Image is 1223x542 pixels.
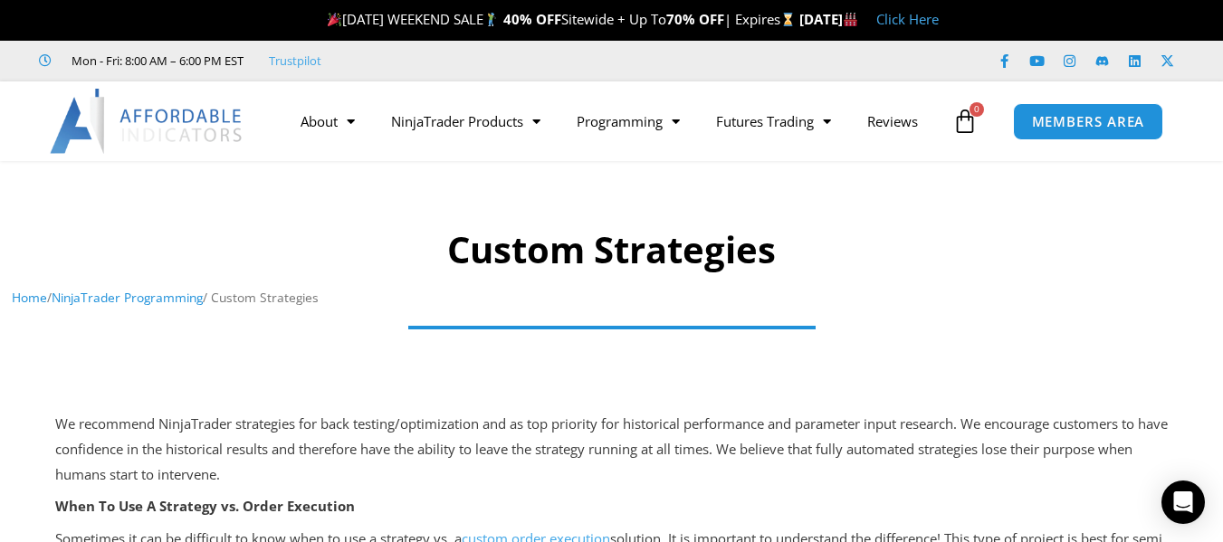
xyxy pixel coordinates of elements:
a: About [282,100,373,142]
img: 🏭 [844,13,857,26]
div: Open Intercom Messenger [1161,480,1205,524]
nav: Breadcrumb [12,286,1211,309]
a: NinjaTrader Programming [52,289,203,306]
a: Click Here [876,10,939,28]
a: Programming [559,100,698,142]
a: Trustpilot [269,50,321,71]
nav: Menu [282,100,948,142]
a: MEMBERS AREA [1013,103,1164,140]
img: 🎉 [328,13,341,26]
a: 0 [925,95,1005,147]
span: MEMBERS AREA [1032,115,1145,128]
strong: 40% OFF [503,10,561,28]
img: LogoAI | Affordable Indicators – NinjaTrader [50,89,244,154]
strong: When To Use A Strategy vs. Order Execution [55,497,355,515]
a: Reviews [849,100,936,142]
h1: Custom Strategies [12,224,1211,275]
span: [DATE] WEEKEND SALE Sitewide + Up To | Expires [323,10,798,28]
strong: [DATE] [799,10,858,28]
a: Home [12,289,47,306]
img: ⌛ [781,13,795,26]
a: NinjaTrader Products [373,100,559,142]
span: 0 [970,102,984,117]
span: Mon - Fri: 8:00 AM – 6:00 PM EST [67,50,244,71]
img: 🏌️‍♂️ [484,13,498,26]
a: Futures Trading [698,100,849,142]
p: We recommend NinjaTrader strategies for back testing/optimization and as top priority for histori... [55,412,1169,488]
strong: 70% OFF [666,10,724,28]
